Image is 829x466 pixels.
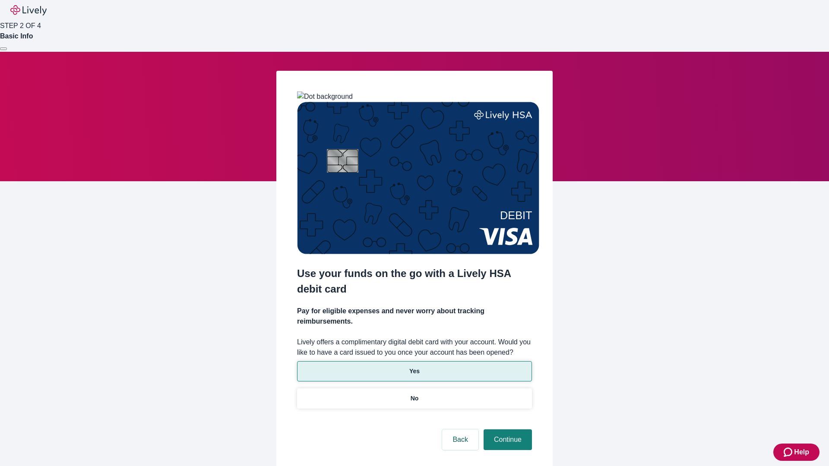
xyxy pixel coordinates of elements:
[297,102,539,254] img: Debit card
[297,361,532,381] button: Yes
[442,429,478,450] button: Back
[409,367,420,376] p: Yes
[297,91,353,102] img: Dot background
[297,337,532,358] label: Lively offers a complimentary digital debit card with your account. Would you like to have a card...
[484,429,532,450] button: Continue
[297,306,532,327] h4: Pay for eligible expenses and never worry about tracking reimbursements.
[411,394,419,403] p: No
[794,447,809,457] span: Help
[773,444,820,461] button: Zendesk support iconHelp
[10,5,47,16] img: Lively
[297,388,532,409] button: No
[784,447,794,457] svg: Zendesk support icon
[297,266,532,297] h2: Use your funds on the go with a Lively HSA debit card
